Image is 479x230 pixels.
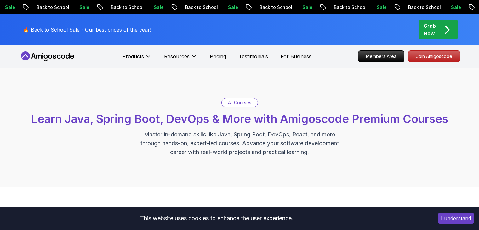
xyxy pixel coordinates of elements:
[5,211,428,225] div: This website uses cookies to enhance the user experience.
[408,50,460,62] a: Join Amigoscode
[408,51,460,62] p: Join Amigoscode
[148,4,168,10] p: Sale
[180,4,223,10] p: Back to School
[358,50,404,62] a: Members Area
[210,53,226,60] a: Pricing
[31,4,74,10] p: Back to School
[446,4,466,10] p: Sale
[281,53,311,60] a: For Business
[122,53,151,65] button: Products
[358,51,404,62] p: Members Area
[297,4,317,10] p: Sale
[164,53,197,65] button: Resources
[403,4,446,10] p: Back to School
[23,26,151,33] p: 🔥 Back to School Sale - Our best prices of the year!
[254,4,297,10] p: Back to School
[328,4,371,10] p: Back to School
[122,53,144,60] p: Products
[424,22,436,37] p: Grab Now
[74,4,94,10] p: Sale
[438,213,474,224] button: Accept cookies
[239,53,268,60] a: Testimonials
[105,4,148,10] p: Back to School
[31,112,448,126] span: Learn Java, Spring Boot, DevOps & More with Amigoscode Premium Courses
[134,130,345,157] p: Master in-demand skills like Java, Spring Boot, DevOps, React, and more through hands-on, expert-...
[228,100,251,106] p: All Courses
[223,4,243,10] p: Sale
[371,4,391,10] p: Sale
[164,53,190,60] p: Resources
